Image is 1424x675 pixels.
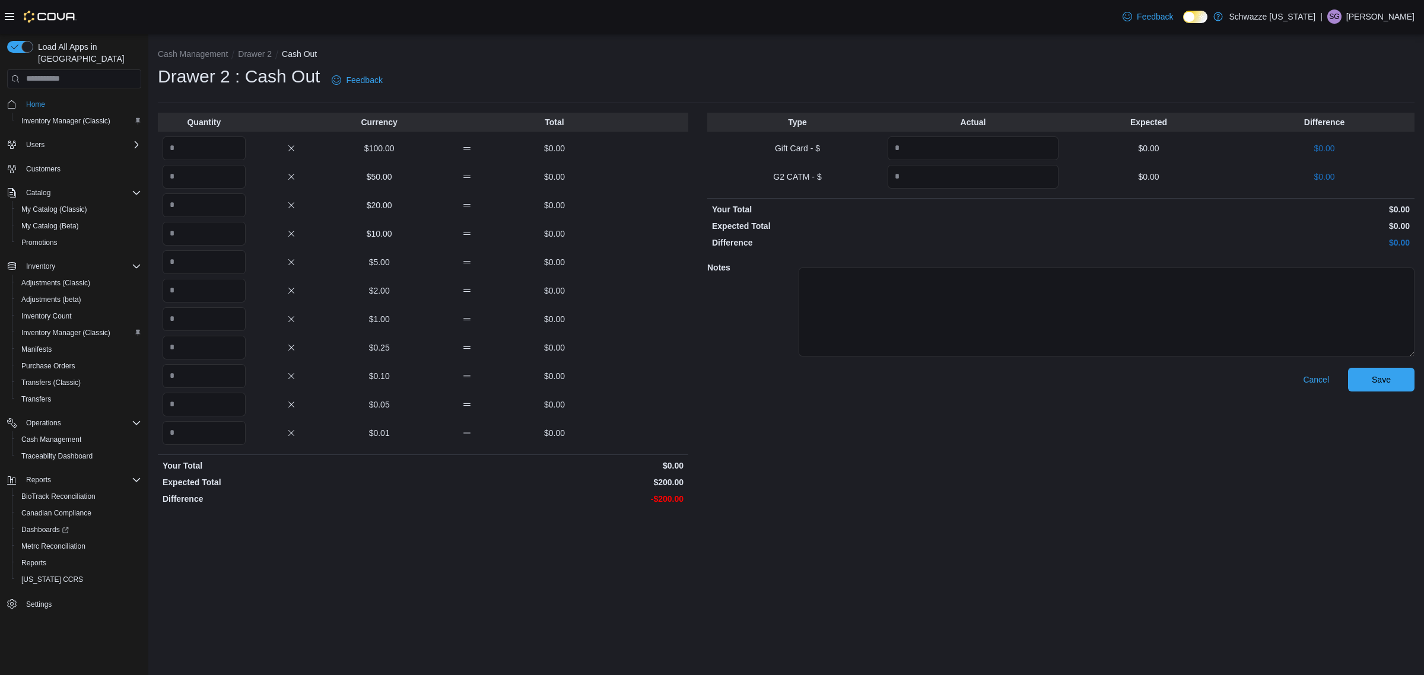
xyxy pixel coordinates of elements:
p: Expected [1063,116,1234,128]
p: [PERSON_NAME] [1346,9,1415,24]
img: Cova [24,11,77,23]
a: Metrc Reconciliation [17,539,90,553]
p: Difference [163,493,421,505]
span: Feedback [1137,11,1173,23]
span: Customers [26,164,61,174]
span: Settings [26,600,52,609]
span: Promotions [17,235,141,250]
p: Schwazze [US_STATE] [1229,9,1315,24]
span: Customers [21,161,141,176]
p: $0.05 [338,399,421,410]
p: $5.00 [338,256,421,268]
p: -$200.00 [425,493,684,505]
button: Cash Out [282,49,317,59]
a: Cash Management [17,432,86,447]
p: Difference [712,237,1059,249]
button: Inventory Manager (Classic) [12,324,146,341]
button: Save [1348,368,1415,391]
button: Catalog [21,186,55,200]
p: Actual [888,116,1059,128]
span: Operations [21,416,141,430]
span: Cash Management [17,432,141,447]
p: $0.00 [425,460,684,472]
span: Reports [17,556,141,570]
button: Adjustments (Classic) [12,275,146,291]
input: Quantity [163,364,246,388]
span: Inventory Count [21,311,72,321]
span: [US_STATE] CCRS [21,575,83,584]
a: Inventory Manager (Classic) [17,326,115,340]
a: Purchase Orders [17,359,80,373]
p: $50.00 [338,171,421,183]
p: $0.10 [338,370,421,382]
p: $0.00 [1239,171,1410,183]
nav: Complex example [7,91,141,644]
h5: Notes [707,256,796,279]
p: $0.00 [513,142,596,154]
span: SG [1329,9,1339,24]
p: $0.25 [338,342,421,354]
input: Quantity [163,336,246,359]
p: $1.00 [338,313,421,325]
button: Purchase Orders [12,358,146,374]
button: Adjustments (beta) [12,291,146,308]
button: Inventory [21,259,60,273]
span: Promotions [21,238,58,247]
span: Feedback [346,74,382,86]
span: Adjustments (beta) [17,292,141,307]
a: Adjustments (beta) [17,292,86,307]
p: $0.00 [513,370,596,382]
input: Dark Mode [1183,11,1208,23]
span: Manifests [21,345,52,354]
button: Settings [2,595,146,612]
span: Inventory Count [17,309,141,323]
p: Difference [1239,116,1410,128]
span: Canadian Compliance [21,508,91,518]
p: $200.00 [425,476,684,488]
input: Quantity [888,136,1059,160]
span: Inventory [21,259,141,273]
button: Operations [2,415,146,431]
button: Inventory [2,258,146,275]
button: Users [2,136,146,153]
span: Save [1372,374,1391,386]
a: Dashboards [12,521,146,538]
p: $0.00 [1063,237,1410,249]
p: $0.00 [513,228,596,240]
button: My Catalog (Classic) [12,201,146,218]
span: Load All Apps in [GEOGRAPHIC_DATA] [33,41,141,65]
p: $0.00 [513,285,596,297]
button: Drawer 2 [238,49,272,59]
span: My Catalog (Classic) [21,205,87,214]
input: Quantity [163,421,246,445]
span: Purchase Orders [17,359,141,373]
a: Dashboards [17,523,74,537]
input: Quantity [163,193,246,217]
button: Customers [2,160,146,177]
a: Feedback [1118,5,1178,28]
a: BioTrack Reconciliation [17,489,100,504]
span: Catalog [21,186,141,200]
span: Home [26,100,45,109]
p: $0.00 [1063,171,1234,183]
button: Home [2,95,146,113]
span: Dashboards [21,525,69,534]
p: Currency [338,116,421,128]
button: Transfers (Classic) [12,374,146,391]
p: G2 CATM - $ [712,171,883,183]
p: $0.00 [513,313,596,325]
span: Transfers [17,392,141,406]
button: Operations [21,416,66,430]
a: Adjustments (Classic) [17,276,95,290]
button: [US_STATE] CCRS [12,571,146,588]
span: Inventory Manager (Classic) [17,114,141,128]
button: Reports [12,555,146,571]
input: Quantity [163,222,246,246]
a: Promotions [17,235,62,250]
a: Transfers [17,392,56,406]
button: Promotions [12,234,146,251]
input: Quantity [163,165,246,189]
span: Reports [21,473,141,487]
p: $0.00 [513,342,596,354]
button: Cash Management [12,431,146,448]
